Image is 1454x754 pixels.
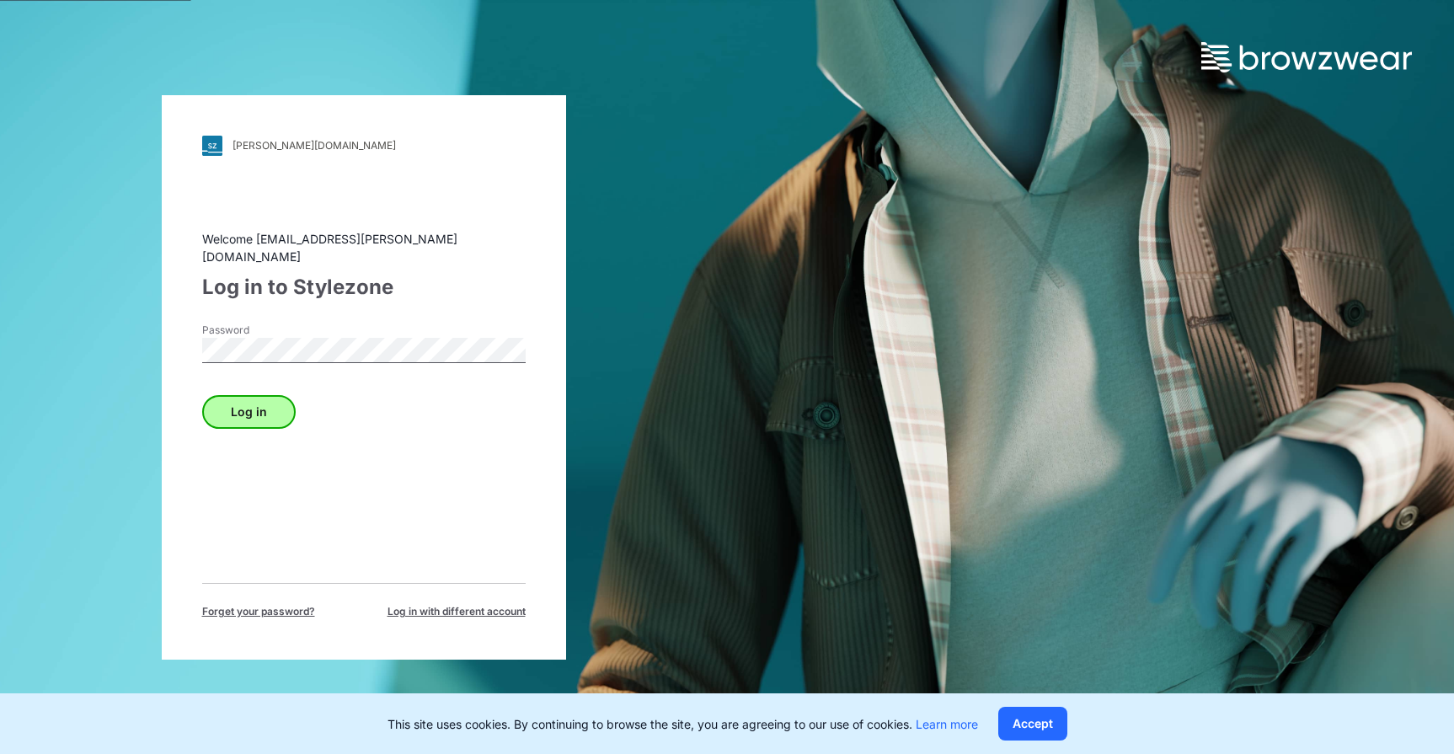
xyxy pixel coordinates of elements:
label: Password [202,323,320,338]
img: browzwear-logo.73288ffb.svg [1201,42,1412,72]
div: Log in to Stylezone [202,272,526,302]
img: svg+xml;base64,PHN2ZyB3aWR0aD0iMjgiIGhlaWdodD0iMjgiIHZpZXdCb3g9IjAgMCAyOCAyOCIgZmlsbD0ibm9uZSIgeG... [202,136,222,156]
span: Log in with different account [388,604,526,619]
div: Welcome [EMAIL_ADDRESS][PERSON_NAME][DOMAIN_NAME] [202,230,526,265]
div: [PERSON_NAME][DOMAIN_NAME] [233,139,396,152]
a: Learn more [916,717,978,731]
button: Accept [998,707,1067,741]
span: Forget your password? [202,604,315,619]
a: [PERSON_NAME][DOMAIN_NAME] [202,136,526,156]
button: Log in [202,395,296,429]
p: This site uses cookies. By continuing to browse the site, you are agreeing to our use of cookies. [388,715,978,733]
